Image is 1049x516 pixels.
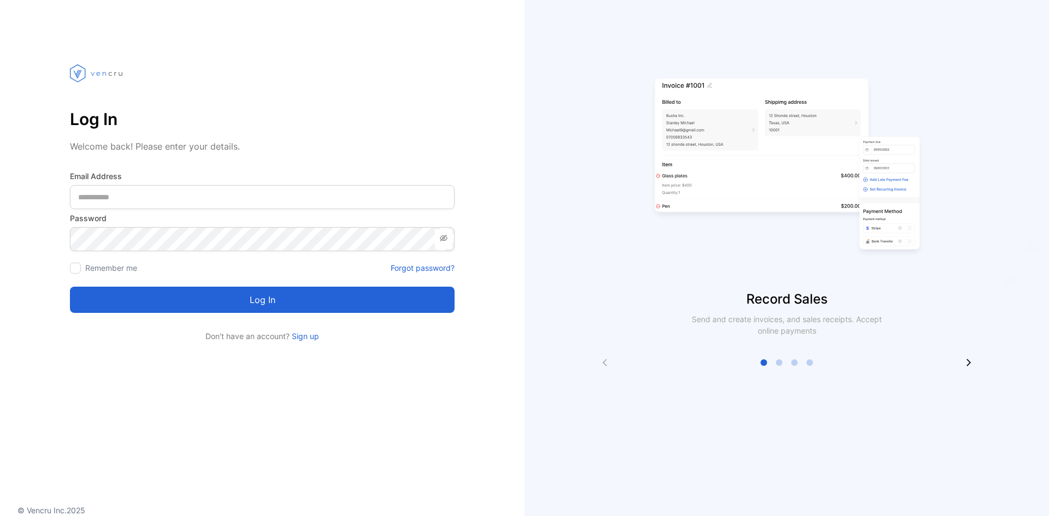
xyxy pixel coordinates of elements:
label: Remember me [85,263,137,272]
p: Log In [70,106,455,132]
a: Sign up [290,331,319,341]
button: Log in [70,287,455,313]
img: slider image [650,44,923,289]
img: vencru logo [70,44,125,103]
a: Forgot password? [391,262,455,274]
p: Don't have an account? [70,330,455,342]
p: Record Sales [524,289,1049,309]
p: Send and create invoices, and sales receipts. Accept online payments [682,313,892,336]
p: Welcome back! Please enter your details. [70,140,455,153]
label: Email Address [70,170,455,182]
label: Password [70,212,455,224]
